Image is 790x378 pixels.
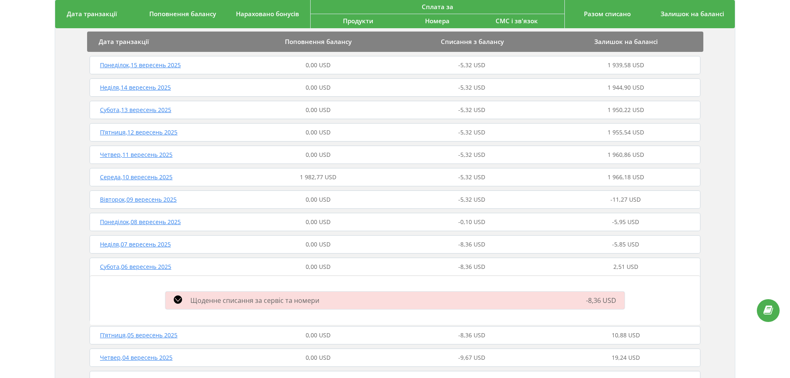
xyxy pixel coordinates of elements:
span: Дата транзакції [99,37,149,46]
span: -8,36 USD [458,240,485,248]
span: Субота , 13 вересень 2025 [100,106,171,114]
span: -5,32 USD [458,106,485,114]
span: 10,88 USD [612,331,640,339]
span: -9,67 USD [458,354,485,361]
span: Вівторок , 09 вересень 2025 [100,195,177,203]
span: -8,36 USD [458,263,485,271]
span: 1 939,58 USD [608,61,644,69]
span: -5,32 USD [458,128,485,136]
span: П’ятниця , 05 вересень 2025 [100,331,177,339]
span: 0,00 USD [306,263,331,271]
span: Поповнення балансу [149,10,216,18]
span: П’ятниця , 12 вересень 2025 [100,128,177,136]
span: 1 955,54 USD [608,128,644,136]
span: Номера [425,17,450,25]
span: Понеділок , 15 вересень 2025 [100,61,181,69]
span: Неділя , 07 вересень 2025 [100,240,171,248]
span: Поповнення балансу [285,37,352,46]
span: -5,32 USD [458,173,485,181]
span: Четвер , 04 вересень 2025 [100,354,173,361]
span: 0,00 USD [306,151,331,159]
span: Середа , 10 вересень 2025 [100,173,173,181]
span: 0,00 USD [306,331,331,339]
span: -8,36 USD [586,296,616,305]
span: 19,24 USD [612,354,640,361]
span: 1 982,77 USD [300,173,336,181]
span: 1 960,86 USD [608,151,644,159]
span: -11,27 USD [610,195,641,203]
span: Неділя , 14 вересень 2025 [100,83,171,91]
span: 0,00 USD [306,61,331,69]
span: -0,10 USD [458,218,485,226]
span: -5,32 USD [458,195,485,203]
span: 0,00 USD [306,106,331,114]
span: -8,36 USD [458,331,485,339]
span: 0,00 USD [306,218,331,226]
span: Дата транзакції [67,10,117,18]
span: 1 944,90 USD [608,83,644,91]
span: СМС і зв'язок [496,17,538,25]
span: Понеділок , 08 вересень 2025 [100,218,181,226]
span: -5,32 USD [458,151,485,159]
span: Продукти [343,17,373,25]
span: Залишок на балансі [594,37,658,46]
span: -5,95 USD [612,218,639,226]
span: -5,32 USD [458,83,485,91]
span: Списання з балансу [441,37,504,46]
span: Сплата за [422,2,453,11]
span: 1 966,18 USD [608,173,644,181]
span: -5,85 USD [612,240,639,248]
span: 0,00 USD [306,195,331,203]
span: -5,32 USD [458,61,485,69]
span: 0,00 USD [306,128,331,136]
span: Нараховано бонусів [236,10,299,18]
span: Залишок на балансі [661,10,724,18]
span: Разом списано [584,10,631,18]
span: 2,51 USD [613,263,638,271]
span: Щоденне списання за сервіс та номери [190,296,319,305]
span: Четвер , 11 вересень 2025 [100,151,173,159]
span: 0,00 USD [306,240,331,248]
span: 1 950,22 USD [608,106,644,114]
span: 0,00 USD [306,354,331,361]
span: Субота , 06 вересень 2025 [100,263,171,271]
span: 0,00 USD [306,83,331,91]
